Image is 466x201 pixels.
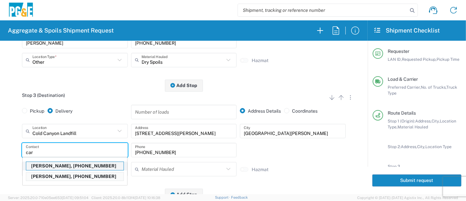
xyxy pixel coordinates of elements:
[165,79,203,92] button: Add Stop
[8,3,34,18] img: pge
[432,119,440,123] span: City,
[91,196,160,200] span: Client: 2025.20.0-8b113f4
[388,110,416,116] span: Route Details
[135,196,160,200] span: [DATE] 10:16:38
[388,49,409,54] span: Requester
[252,57,268,63] label: Hazmat
[372,174,461,187] button: Submit request
[402,57,437,62] span: Requested Pickup,
[231,195,248,199] a: Feedback
[388,164,413,175] span: Stop 3 (Destination):
[48,108,72,114] label: Delivery
[398,124,428,129] span: Material Hauled
[388,77,418,82] span: Load & Carrier
[62,196,88,200] span: [DATE] 09:51:04
[388,119,415,123] span: Stop 1 (Origin):
[388,144,401,149] span: Stop 2:
[22,108,44,114] label: Pickup
[26,162,124,170] p: Carl Ade, 530-400-6137
[388,57,402,62] span: LAN ID,
[388,85,421,90] span: Preferred Carrier,
[165,189,203,201] button: Add Stop
[8,196,88,200] span: Server: 2025.20.0-710e05ee653
[415,119,432,123] span: Address,
[22,93,65,98] span: Stop 3 (Destination)
[284,108,318,114] label: Coordinates
[421,85,446,90] span: No. of Trucks,
[437,57,459,62] span: Pickup Time
[417,144,425,149] span: City,
[425,144,452,149] span: Location Type
[8,27,114,34] h2: Aggregate & Spoils Shipment Request
[252,167,268,172] label: Hazmat
[238,4,408,16] input: Shipment, tracking or reference number
[26,172,124,181] p: Carlos Aponte III, 925-437-5486
[374,27,440,34] h2: Shipment Checklist
[357,195,458,201] span: Copyright © [DATE]-[DATE] Agistix Inc., All Rights Reserved
[240,108,281,114] label: Address Details
[215,195,231,199] a: Support
[401,144,417,149] span: Address,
